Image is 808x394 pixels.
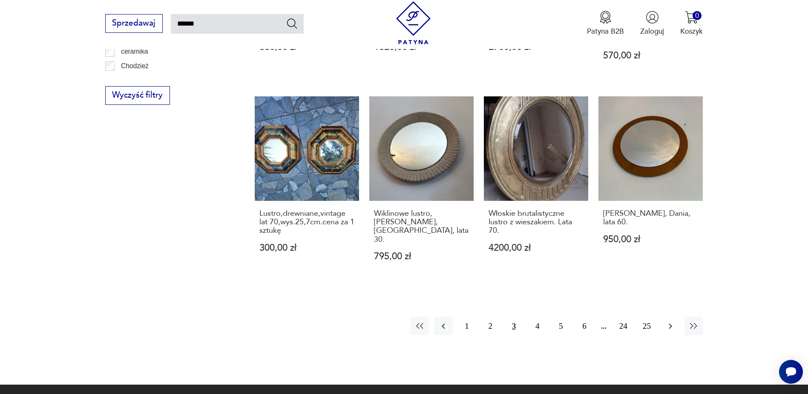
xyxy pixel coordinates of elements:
[259,209,354,235] h3: Lustro,drewniane,vintage lat 70,wys.25,7cm.cena za 1 sztukę
[105,86,170,105] button: Wyczyść filtry
[587,11,624,36] button: Patyna B2B
[489,209,584,235] h3: Włoskie brutalistyczne lustro z wieszakiem. Lata 70.
[640,26,664,36] p: Zaloguj
[680,26,703,36] p: Koszyk
[259,243,354,252] p: 300,00 zł
[603,51,698,60] p: 570,00 zł
[121,75,147,86] p: Ćmielów
[779,360,803,384] iframe: Smartsupp widget button
[646,11,659,24] img: Ikonka użytkownika
[528,317,546,335] button: 4
[255,96,359,281] a: Lustro,drewniane,vintage lat 70,wys.25,7cm.cena za 1 sztukęLustro,drewniane,vintage lat 70,wys.25...
[489,43,584,52] p: 2700,00 zł
[587,11,624,36] a: Ikona medaluPatyna B2B
[614,317,633,335] button: 24
[286,17,298,29] button: Szukaj
[105,20,163,27] a: Sprzedawaj
[121,61,149,72] p: Chodzież
[105,14,163,33] button: Sprzedawaj
[481,317,500,335] button: 2
[259,43,354,52] p: 330,00 zł
[489,243,584,252] p: 4200,00 zł
[392,1,435,44] img: Patyna - sklep z meblami i dekoracjami vintage
[484,96,588,281] a: Włoskie brutalistyczne lustro z wieszakiem. Lata 70.Włoskie brutalistyczne lustro z wieszakiem. L...
[374,252,469,261] p: 795,00 zł
[599,11,612,24] img: Ikona medalu
[603,235,698,244] p: 950,00 zł
[121,46,148,57] p: ceramika
[685,11,698,24] img: Ikona koszyka
[369,96,474,281] a: Wiklinowe lustro, Josef Daubenbüchel, Niemcy, lata 30.Wiklinowe lustro, [PERSON_NAME], [GEOGRAPHI...
[640,11,664,36] button: Zaloguj
[505,317,523,335] button: 3
[575,317,593,335] button: 6
[603,209,698,227] h3: [PERSON_NAME], Dania, lata 60.
[638,317,656,335] button: 25
[598,96,703,281] a: Lustro, Dania, lata 60.[PERSON_NAME], Dania, lata 60.950,00 zł
[458,317,476,335] button: 1
[374,209,469,244] h3: Wiklinowe lustro, [PERSON_NAME], [GEOGRAPHIC_DATA], lata 30.
[680,11,703,36] button: 0Koszyk
[552,317,570,335] button: 5
[374,43,469,52] p: 1620,00 zł
[693,11,702,20] div: 0
[587,26,624,36] p: Patyna B2B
